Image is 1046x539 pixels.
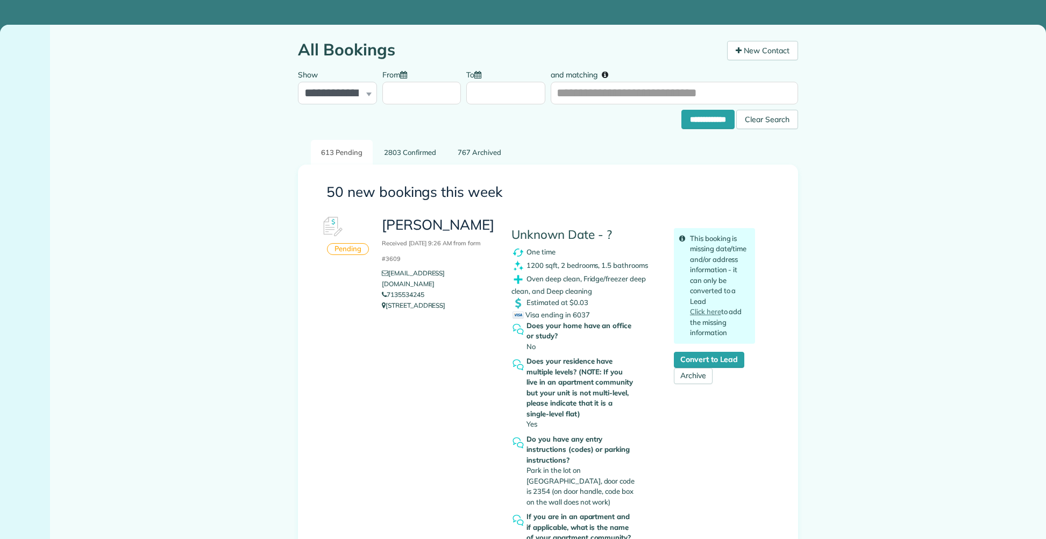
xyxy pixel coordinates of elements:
[674,228,755,344] div: This booking is missing date/time and/or address information - it can only be converted to a Lead...
[736,111,798,120] a: Clear Search
[511,259,525,273] img: clean_symbol_icon-dd072f8366c07ea3eb8378bb991ecd12595f4b76d916a6f83395f9468ae6ecae.png
[382,239,481,263] small: Received [DATE] 9:26 AM from form #3609
[382,217,495,264] h3: [PERSON_NAME]
[326,185,770,200] h3: 50 new bookings this week
[526,260,648,269] span: 1200 sqft, 2 bedrooms, 1.5 bathrooms
[727,41,798,60] a: New Contact
[511,358,525,372] img: question_symbol_icon-fa7b350da2b2fea416cef77984ae4cf4944ea5ab9e3d5925827a5d6b7129d3f6.png
[511,273,525,286] img: extras_symbol_icon-f5f8d448bd4f6d592c0b405ff41d4b7d97c126065408080e4130a9468bdbe444.png
[526,321,635,342] strong: Does your home have an office or study?
[511,274,646,295] span: Oven deep clean, Fridge/freezer deep clean, and Deep cleaning
[311,140,373,165] a: 613 Pending
[526,342,536,351] span: No
[382,64,412,84] label: From
[511,296,525,310] img: dollar_symbol_icon-bd8a6898b2649ec353a9eba708ae97d8d7348bddd7d2aed9b7e4bf5abd9f4af5.png
[511,514,525,527] img: question_symbol_icon-fa7b350da2b2fea416cef77984ae4cf4944ea5ab9e3d5925827a5d6b7129d3f6.png
[674,368,713,384] a: Archive
[382,269,445,288] a: [EMAIL_ADDRESS][DOMAIN_NAME]
[526,247,556,256] span: One time
[511,323,525,336] img: question_symbol_icon-fa7b350da2b2fea416cef77984ae4cf4944ea5ab9e3d5925827a5d6b7129d3f6.png
[674,352,744,368] a: Convert to Lead
[298,41,719,59] h1: All Bookings
[526,420,537,428] span: Yes
[526,298,588,307] span: Estimated at $0.03
[526,466,635,506] span: Park in the lot on [GEOGRAPHIC_DATA], door code is 2354 (on door handle, code box on the wall doe...
[526,356,635,419] strong: Does your residence have multiple levels? (NOTE: If you live in an apartment community but your u...
[551,64,616,84] label: and matching
[690,307,721,316] a: Click here
[382,290,424,299] a: 7135534245
[374,140,446,165] a: 2803 Confirmed
[316,211,348,243] img: Booking #615049
[511,436,525,450] img: question_symbol_icon-fa7b350da2b2fea416cef77984ae4cf4944ea5ab9e3d5925827a5d6b7129d3f6.png
[513,310,589,319] span: Visa ending in 6037
[466,64,487,84] label: To
[511,228,658,242] h4: Unknown Date - ?
[736,110,798,129] div: Clear Search
[382,300,495,311] p: [STREET_ADDRESS]
[526,434,635,466] strong: Do you have any entry instructions (codes) or parking instructions?
[447,140,511,165] a: 767 Archived
[327,243,369,256] div: Pending
[511,246,525,259] img: recurrence_symbol_icon-7cc721a9f4fb8f7b0289d3d97f09a2e367b638918f1a67e51b1e7d8abe5fb8d8.png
